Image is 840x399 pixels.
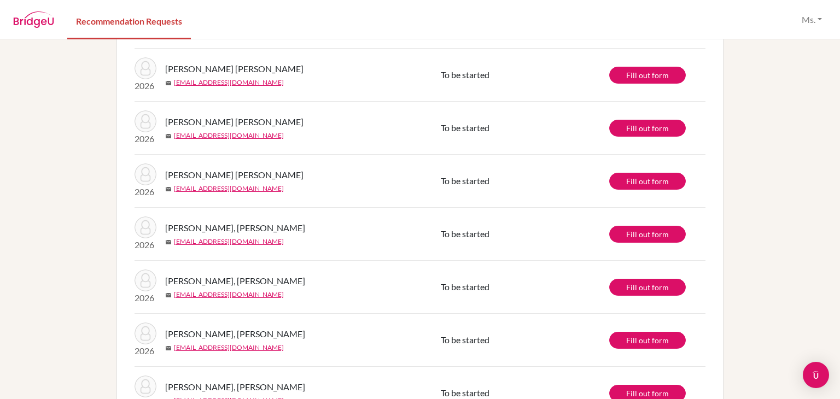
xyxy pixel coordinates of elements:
p: 2026 [135,238,156,251]
span: To be started [441,175,489,186]
span: To be started [441,388,489,398]
img: Tabora Leon, Fabian Emilio [135,375,156,397]
p: 2026 [135,344,156,357]
span: [PERSON_NAME], [PERSON_NAME] [165,327,305,341]
img: BridgeU logo [13,11,54,28]
a: [EMAIL_ADDRESS][DOMAIN_NAME] [174,237,284,247]
a: [EMAIL_ADDRESS][DOMAIN_NAME] [174,78,284,87]
span: To be started [441,281,489,292]
span: [PERSON_NAME], [PERSON_NAME] [165,221,305,234]
span: mail [165,133,172,139]
img: Flores Prado, Valeria Alejandra [135,57,156,79]
button: Ms. [797,9,827,30]
div: Open Intercom Messenger [803,362,829,388]
a: Fill out form [609,226,686,243]
img: Flores Prado, Valeria Alejandra [135,163,156,185]
span: [PERSON_NAME] [PERSON_NAME] [165,62,304,75]
a: [EMAIL_ADDRESS][DOMAIN_NAME] [174,343,284,353]
a: Fill out form [609,120,686,137]
span: [PERSON_NAME] [PERSON_NAME] [165,168,304,181]
img: Lara Orega, Adrian Gerardo [135,322,156,344]
span: mail [165,345,172,351]
img: Ortiz Zelaya, Diego Eduardo [135,269,156,291]
span: To be started [441,122,489,133]
a: Fill out form [609,332,686,349]
a: [EMAIL_ADDRESS][DOMAIN_NAME] [174,131,284,140]
span: mail [165,186,172,192]
span: To be started [441,69,489,80]
p: 2026 [135,291,156,304]
span: [PERSON_NAME], [PERSON_NAME] [165,380,305,394]
span: To be started [441,228,489,239]
a: [EMAIL_ADDRESS][DOMAIN_NAME] [174,184,284,193]
p: 2026 [135,132,156,145]
span: mail [165,80,172,86]
span: [PERSON_NAME] [PERSON_NAME] [165,115,304,128]
img: Robles Mena, Marian Elizabeth [135,110,156,132]
p: 2026 [135,79,156,92]
a: Fill out form [609,279,686,296]
span: [PERSON_NAME], [PERSON_NAME] [165,274,305,287]
a: Recommendation Requests [67,2,191,39]
img: Soriano Navarro, Gissell Sarai [135,216,156,238]
p: 2026 [135,185,156,198]
span: mail [165,292,172,298]
a: Fill out form [609,173,686,190]
a: [EMAIL_ADDRESS][DOMAIN_NAME] [174,290,284,300]
a: Fill out form [609,67,686,84]
span: mail [165,239,172,245]
span: To be started [441,335,489,345]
